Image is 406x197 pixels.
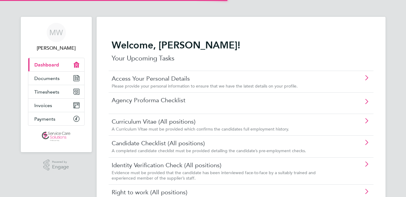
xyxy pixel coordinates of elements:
img: servicecare-logo-retina.png [42,132,70,141]
span: Powered by [52,159,69,165]
span: Timesheets [34,89,59,95]
span: A completed candidate checklist must be provided detailing the candidate’s pre-employment checks. [112,148,306,153]
a: Right to work (All positions) [112,188,336,196]
span: Documents [34,75,60,81]
span: Dashboard [34,62,59,68]
h2: Welcome, [PERSON_NAME]! [112,39,370,51]
span: A Curriculum Vitae must be provided which confirms the candidates full employment history. [112,126,289,132]
nav: Main navigation [21,17,92,152]
a: Curriculum Vitae (All positions) [112,118,336,125]
span: Please provide your personal information to ensure that we have the latest details on your profile. [112,83,298,89]
span: Invoices [34,103,52,108]
a: Dashboard [28,58,84,71]
a: Go to home page [28,132,85,141]
a: Agency Proforma Checklist [112,96,336,104]
p: Your Upcoming Tasks [112,54,370,63]
span: Evidence must be provided that the candidate has been interviewed face-to-face by a suitably trai... [112,170,316,181]
a: Identity Verification Check (All positions) [112,161,336,169]
span: Engage [52,165,69,170]
a: Timesheets [28,85,84,98]
span: MW [49,29,63,36]
a: Powered byEngage [43,159,69,171]
a: Payments [28,112,84,125]
a: Invoices [28,99,84,112]
a: Documents [28,72,84,85]
a: MW[PERSON_NAME] [28,23,85,52]
a: Candidate Checklist (All positions) [112,139,336,147]
span: Mark Woodsworth [28,45,85,52]
span: Payments [34,116,55,122]
a: Access Your Personal Details [112,75,336,82]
